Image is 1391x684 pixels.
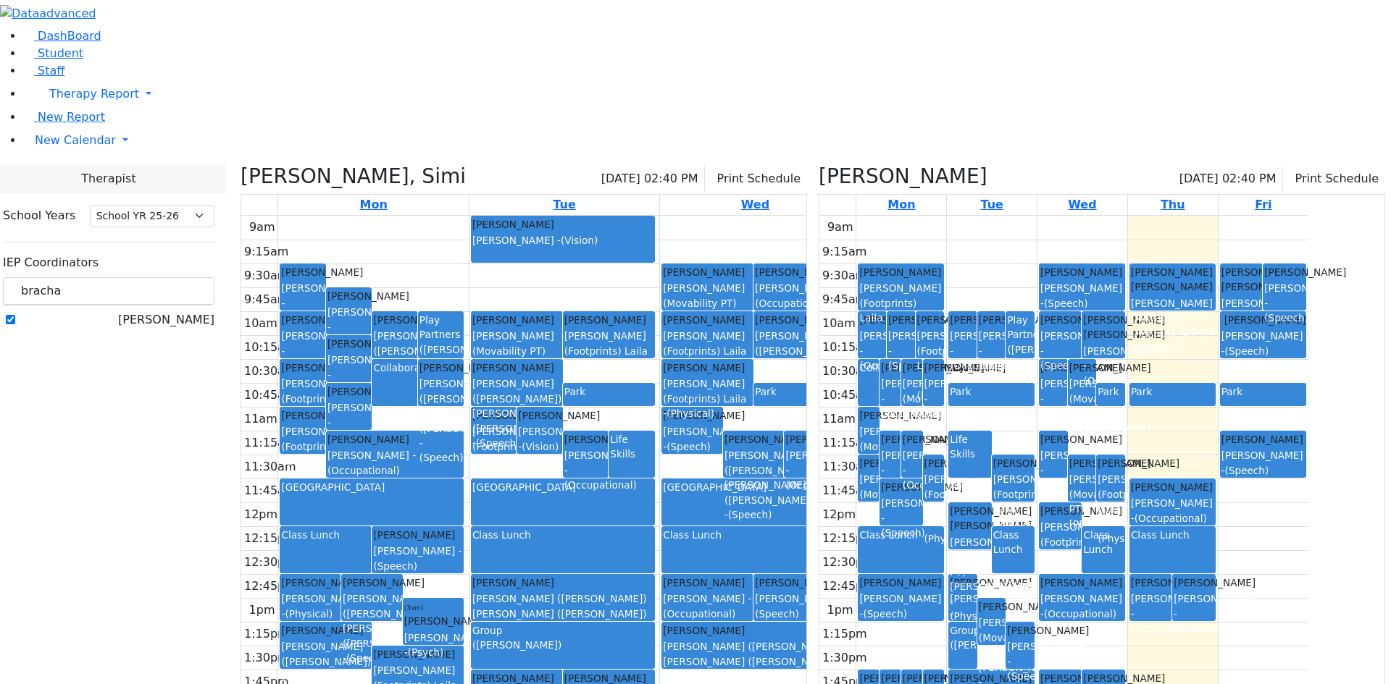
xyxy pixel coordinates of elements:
[1098,384,1124,399] div: Park
[419,376,462,465] div: [PERSON_NAME] ([PERSON_NAME]) [PERSON_NAME] ([PERSON_NAME]) -
[1131,622,1203,634] span: (Occupational)
[1131,296,1214,355] div: [PERSON_NAME] (Movability PT) [PERSON_NAME] -
[472,638,653,652] div: ([PERSON_NAME])
[241,164,466,189] h3: [PERSON_NAME], Simi
[663,313,752,327] div: [PERSON_NAME]
[281,591,340,621] div: [PERSON_NAME] -
[373,528,462,542] div: [PERSON_NAME]
[824,219,856,236] div: 9am
[819,625,870,643] div: 1:15pm
[979,313,1005,327] div: [PERSON_NAME]
[23,64,64,77] a: Staff
[1007,313,1033,342] div: Play Partners
[564,448,607,492] div: [PERSON_NAME] -
[327,352,370,397] div: [PERSON_NAME] -
[881,432,900,447] div: [PERSON_NAME]
[1040,432,1066,447] div: [PERSON_NAME]
[241,506,280,523] div: 12pm
[819,458,877,476] div: 11:30am
[903,448,922,492] div: [PERSON_NAME] -
[472,360,561,375] div: [PERSON_NAME]
[663,623,844,638] div: [PERSON_NAME]
[755,608,799,620] span: (Speech)
[281,424,324,484] div: [PERSON_NAME] (Footprints) Laila -
[1098,533,1145,544] span: (Physical)
[859,472,878,560] div: [PERSON_NAME] (Movability PT) [PERSON_NAME] -
[241,267,291,284] div: 9:30am
[81,170,135,187] span: Therapist
[819,554,877,571] div: 12:30pm
[1083,313,1123,342] div: [PERSON_NAME] [PERSON_NAME]
[1252,195,1274,215] a: September 5, 2025
[3,254,99,271] label: IEP Coordinators
[1040,566,1088,578] span: (Physical)
[1040,281,1124,311] div: [PERSON_NAME] -
[281,528,370,542] div: Class Lunch
[819,482,877,499] div: 11:45am
[663,281,752,340] div: [PERSON_NAME] (Movability PT) [PERSON_NAME] -
[859,265,943,279] div: [PERSON_NAME]
[23,80,1391,109] a: Therapy Report
[373,404,417,415] span: (Speech)
[819,315,859,332] div: 10am
[979,329,1005,373] div: [PERSON_NAME] -
[550,195,578,215] a: September 2, 2025
[755,265,844,279] div: [PERSON_NAME]
[863,608,907,620] span: (Speech)
[663,376,752,421] div: [PERSON_NAME] (Footprints) Laila -
[246,219,278,236] div: 9am
[285,608,333,620] span: (Physical)
[281,408,324,423] div: [PERSON_NAME]
[1264,265,1305,279] div: [PERSON_NAME]
[888,360,932,371] span: (Speech)
[1069,360,1095,375] div: [PERSON_NAME]
[859,424,878,512] div: [PERSON_NAME] (Movability PT) [PERSON_NAME] -
[476,437,520,449] span: (Speech)
[819,387,877,404] div: 10:45am
[824,601,856,619] div: 1pm
[950,623,976,638] div: Group
[859,456,878,470] div: [PERSON_NAME]
[1131,480,1214,494] div: [PERSON_NAME]
[819,506,859,523] div: 12pm
[1221,384,1305,399] div: Park
[419,452,464,463] span: (Speech)
[373,329,416,417] div: [PERSON_NAME] ([PERSON_NAME]) [PERSON_NAME] ([PERSON_NAME]) -
[327,384,370,399] div: [PERSON_NAME]
[993,518,1041,530] span: (Physical)
[663,360,752,375] div: [PERSON_NAME]
[859,528,943,542] div: Class Lunch
[724,432,783,447] div: [PERSON_NAME]
[49,87,139,101] span: Therapy Report
[564,329,653,373] div: [PERSON_NAME] (Footprints) Laila -
[950,360,1022,371] span: (Occupational)
[38,29,101,43] span: DashBoard
[241,530,299,547] div: 12:15pm
[241,363,299,380] div: 10:30am
[35,133,116,147] span: New Calendar
[1098,472,1124,546] div: [PERSON_NAME] (Footprints) Laila -
[903,360,922,375] div: [PERSON_NAME]
[1007,639,1033,683] div: [PERSON_NAME] -
[38,64,64,77] span: Staff
[1044,297,1088,309] span: (Speech)
[755,313,844,327] div: [PERSON_NAME]
[327,432,462,447] div: [PERSON_NAME]
[950,432,990,462] div: Life Skills
[404,630,463,660] div: [PERSON_NAME] -
[518,424,561,454] div: [PERSON_NAME] -
[281,360,324,375] div: [PERSON_NAME]
[1131,384,1214,399] div: Park
[924,360,943,375] div: [PERSON_NAME]
[1007,342,1033,357] div: ([PERSON_NAME])
[419,360,462,375] div: [PERSON_NAME]
[472,528,653,542] div: Class Lunch
[1131,265,1214,295] div: [PERSON_NAME] [PERSON_NAME]
[373,647,462,662] div: [PERSON_NAME]
[738,195,772,215] a: September 3, 2025
[785,432,844,447] div: [PERSON_NAME]
[23,46,83,60] a: Student
[404,604,424,612] span: (3xm)
[346,652,390,664] span: (Speech)
[1135,512,1207,524] span: (Occupational)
